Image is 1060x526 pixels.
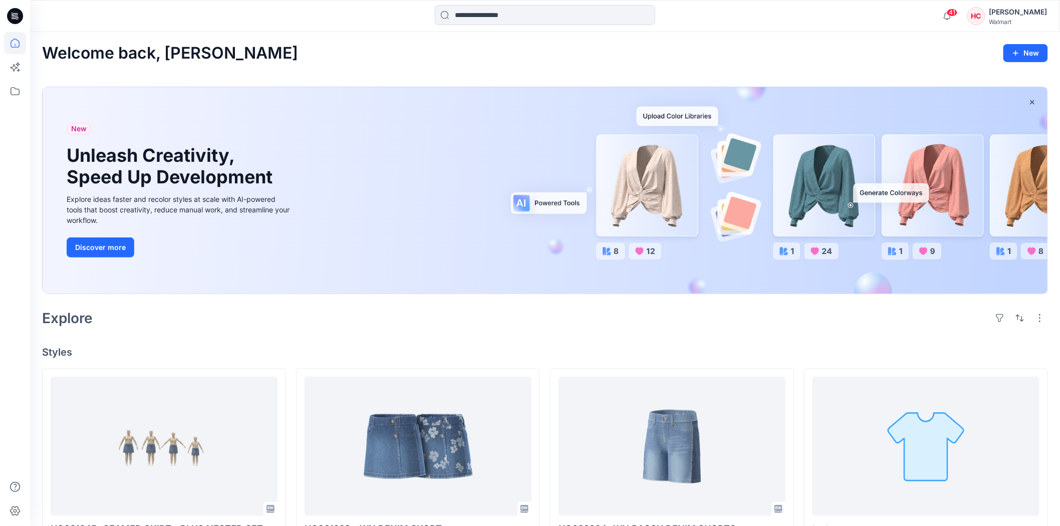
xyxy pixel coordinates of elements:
[947,9,958,17] span: 41
[305,377,532,516] a: HQ021239 - WN DENIM SKORT
[42,44,298,63] h2: Welcome back, [PERSON_NAME]
[42,310,93,326] h2: Explore
[989,18,1047,26] div: Walmart
[813,377,1039,516] a: test
[559,377,785,516] a: HQ022624- WN BAGGY DENIM SHORTS
[67,145,277,188] h1: Unleash Creativity, Speed Up Development
[67,237,292,257] a: Discover more
[1003,44,1048,62] button: New
[71,123,87,135] span: New
[67,194,292,225] div: Explore ideas faster and recolor styles at scale with AI-powered tools that boost creativity, red...
[967,7,985,25] div: HC
[989,6,1047,18] div: [PERSON_NAME]
[51,377,278,516] a: HQ021245- SEAMED SKIRT - PLUS NESTED SET WITH SUGGESTION SWEEP GRADE
[67,237,134,257] button: Discover more
[42,346,1048,358] h4: Styles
